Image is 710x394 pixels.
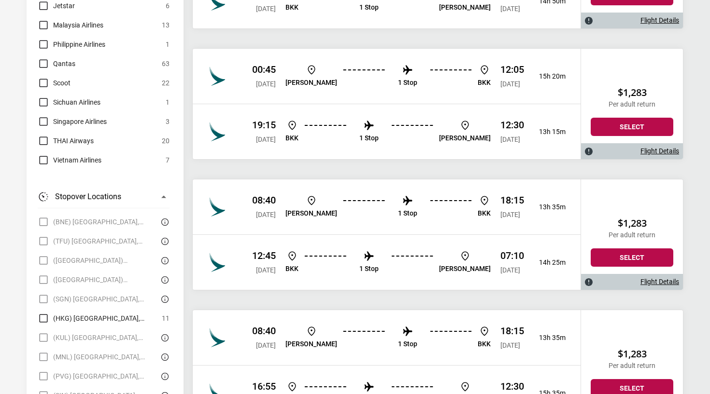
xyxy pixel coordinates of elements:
p: 1 Stop [398,209,417,217]
span: [DATE] [256,341,276,349]
p: 1 Stop [359,265,379,273]
span: [DATE] [256,5,276,13]
button: There are currently no flights matching this search criteria. Try removing some search filters. [158,235,170,247]
p: [PERSON_NAME] [439,265,491,273]
p: 12:30 [500,380,524,392]
span: Sichuan Airlines [53,96,100,108]
p: [PERSON_NAME] [439,134,491,142]
span: Qantas [53,58,75,69]
span: [DATE] [500,266,520,274]
button: Stopover Locations [38,185,170,208]
h2: $1,283 [591,87,673,98]
span: Singapore Airlines [53,116,107,127]
span: [DATE] [256,266,276,274]
button: There are currently no flights matching this search criteria. Try removing some search filters. [158,351,170,363]
h2: $1,283 [591,217,673,229]
span: [DATE] [500,5,520,13]
label: Qantas [38,58,75,69]
a: Flight Details [640,147,679,155]
p: 13h 35m [532,334,566,342]
p: 1 Stop [359,134,379,142]
p: [PERSON_NAME] [285,340,337,348]
p: 13h 15m [532,128,566,136]
p: BKK [478,209,491,217]
p: 15h 20m [532,72,566,81]
label: Scoot [38,77,71,89]
div: Cathay Pacific 00:45 [DATE] [PERSON_NAME] 1 Stop BKK 12:05 [DATE] 15h 20mCathay Pacific 19:15 [DA... [193,49,581,159]
span: [DATE] [500,341,520,349]
div: Flight Details [581,274,683,290]
span: [DATE] [500,80,520,88]
p: 07:10 [500,250,524,261]
span: [DATE] [256,136,276,143]
p: 08:40 [252,325,276,337]
img: China Southern Airlines [208,67,227,86]
span: THAI Airways [53,135,94,147]
button: There are currently no flights matching this search criteria. Try removing some search filters. [158,332,170,343]
p: 12:05 [500,64,524,75]
span: 7 [166,154,170,166]
span: [DATE] [256,80,276,88]
p: 19:15 [252,119,276,131]
span: (HKG) [GEOGRAPHIC_DATA], [GEOGRAPHIC_DATA] [53,312,157,324]
label: Sichuan Airlines [38,96,100,108]
div: Flight Details [581,143,683,159]
button: Select [591,118,673,136]
p: Per adult return [591,362,673,370]
span: 20 [162,135,170,147]
span: 13 [162,19,170,31]
span: Scoot [53,77,71,89]
span: [DATE] [500,136,520,143]
div: Flight Details [581,13,683,28]
h3: Stopover Locations [55,191,121,203]
p: 1 Stop [398,340,417,348]
span: Vietnam Airlines [53,154,101,166]
span: 63 [162,58,170,69]
p: 18:15 [500,194,524,206]
button: There are currently no flights matching this search criteria. Try removing some search filters. [158,274,170,285]
button: There are currently no flights matching this search criteria. Try removing some search filters. [158,255,170,266]
span: Philippine Airlines [53,39,105,50]
p: Per adult return [591,100,673,109]
p: [PERSON_NAME] [439,3,491,12]
button: Select [591,248,673,267]
p: 16:55 [252,380,276,392]
span: [DATE] [500,211,520,218]
p: 18:15 [500,325,524,337]
p: BKK [285,134,298,142]
span: [DATE] [256,211,276,218]
label: Malaysia Airlines [38,19,103,31]
span: Malaysia Airlines [53,19,103,31]
p: 13h 35m [532,203,566,211]
a: Flight Details [640,278,679,286]
p: Per adult return [591,231,673,239]
div: Cathay Pacific 08:40 [DATE] [PERSON_NAME] 1 Stop BKK 18:15 [DATE] 13h 35mCathay Pacific 12:45 [DA... [193,179,581,290]
p: 12:30 [500,119,524,131]
h2: $1,283 [591,348,673,360]
p: BKK [285,3,298,12]
a: Flight Details [640,16,679,25]
span: 1 [166,39,170,50]
label: Hong Kong, Hong Kong [38,312,157,324]
p: BKK [285,265,298,273]
p: 08:40 [252,194,276,206]
img: China Southern Airlines [208,122,227,141]
span: 22 [162,77,170,89]
p: [PERSON_NAME] [285,79,337,87]
button: There are currently no flights matching this search criteria. Try removing some search filters. [158,370,170,382]
button: There are currently no flights matching this search criteria. Try removing some search filters. [158,293,170,305]
p: BKK [478,79,491,87]
p: 00:45 [252,64,276,75]
span: 3 [166,116,170,127]
label: THAI Airways [38,135,94,147]
p: 1 Stop [359,3,379,12]
p: 14h 25m [532,258,566,267]
p: 12:45 [252,250,276,261]
img: China Southern Airlines [208,197,227,217]
label: Philippine Airlines [38,39,105,50]
span: 1 [166,96,170,108]
p: BKK [478,340,491,348]
span: 11 [162,312,170,324]
p: [PERSON_NAME] [285,209,337,217]
p: 1 Stop [398,79,417,87]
